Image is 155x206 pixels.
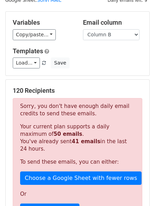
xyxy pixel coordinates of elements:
h5: Variables [13,19,72,26]
button: Save [51,57,69,68]
a: Templates [13,47,43,55]
p: Your current plan supports a daily maximum of . You've already sent in the last 24 hours. [20,123,135,153]
iframe: Chat Widget [120,172,155,206]
div: Widget de chat [120,172,155,206]
p: To send these emails, you can either: [20,158,135,166]
h5: 120 Recipients [13,87,142,95]
p: Sorry, you don't have enough daily email credits to send these emails. [20,103,135,117]
strong: 50 emails [54,131,82,137]
a: Load... [13,57,40,68]
a: Copy/paste... [13,29,56,40]
p: Or [20,190,135,198]
h5: Email column [83,19,143,26]
strong: 41 emails [72,138,100,145]
a: Choose a Google Sheet with fewer rows [20,171,142,185]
